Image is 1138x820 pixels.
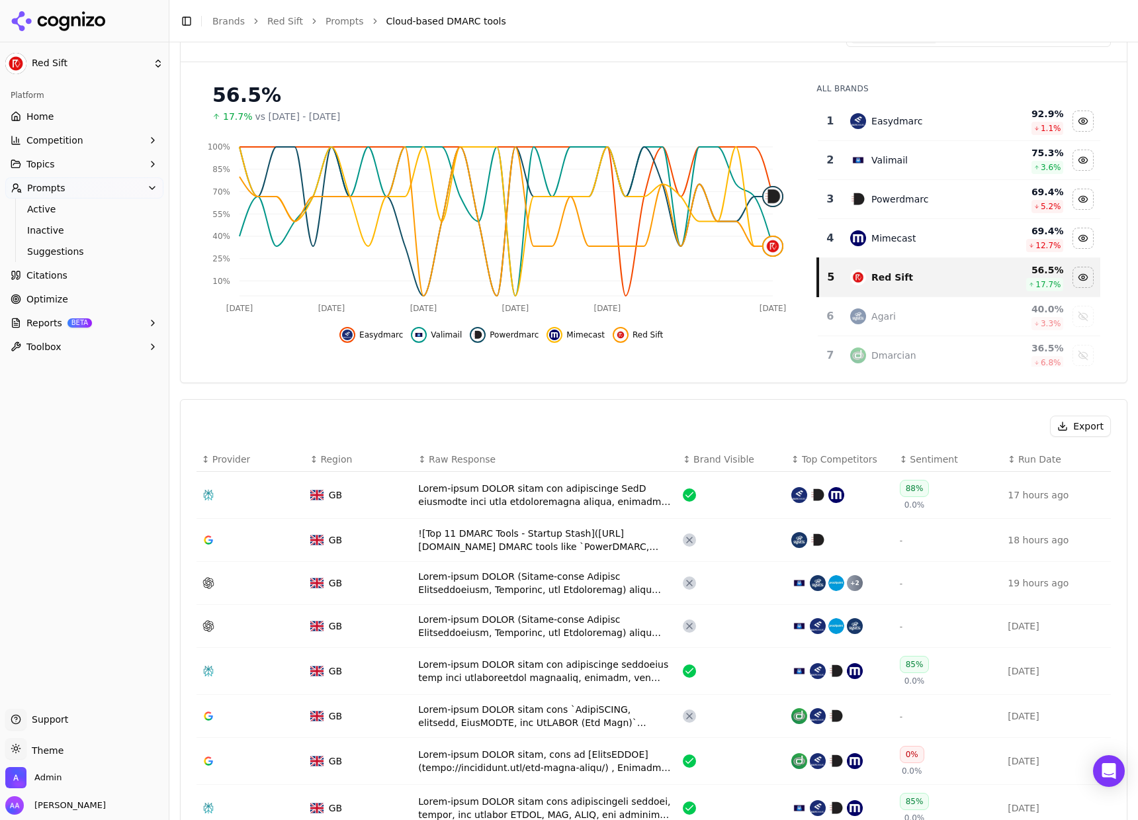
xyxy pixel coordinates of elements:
span: Cloud-based DMARC tools [386,15,506,28]
img: powerdmarc [764,187,782,206]
span: Home [26,110,54,123]
div: Lorem-ipsum DOLOR (Sitame-conse Adipisc Elitseddoeiusm, Temporinc, utl Etdoloremag) aliqu enim ad... [418,613,672,639]
th: Provider [197,447,305,472]
button: Hide mimecast data [1072,228,1094,249]
img: easydmarc [810,618,826,634]
tspan: [DATE] [760,304,787,313]
a: Red Sift [267,15,303,28]
button: Hide valimail data [411,327,462,343]
div: 56.5% [212,83,790,107]
img: powerdmarc [828,800,844,816]
div: Platform [5,85,163,106]
a: Prompts [326,15,364,28]
span: 1.1 % [1041,123,1061,134]
tr: 2valimailValimail75.3%3.6%Hide valimail data [818,141,1100,180]
img: easydmarc [810,753,826,769]
span: Competition [26,134,83,147]
div: Agari [871,310,896,323]
span: vs [DATE] - [DATE] [255,110,340,123]
tr: GBGBLorem-ipsum DOLOR sitam con adipiscinge SedD eiusmodte inci utla etdoloremagna aliqua, enimad... [197,472,1111,519]
span: Provider [212,453,251,466]
button: Hide valimail data [1072,150,1094,171]
img: easydmarc [810,800,826,816]
button: Show dmarcian data [1072,345,1094,366]
a: Inactive [22,221,148,240]
button: Competition [5,130,163,151]
div: 17 hours ago [1008,488,1106,502]
img: valimail [791,663,807,679]
img: GB [310,711,324,721]
span: 5.2 % [1041,201,1061,212]
span: 3.6 % [1041,162,1061,173]
span: 17.7% [223,110,252,123]
span: Citations [26,269,67,282]
tspan: 25% [212,254,230,263]
span: Run Date [1018,453,1061,466]
img: agari [847,618,863,634]
img: mimecast [847,800,863,816]
tr: 3powerdmarcPowerdmarc69.4%5.2%Hide powerdmarc data [818,180,1100,219]
span: - [900,579,902,588]
div: Easydmarc [871,114,922,128]
th: Top Competitors [786,447,895,472]
tr: 1easydmarcEasydmarc92.9%1.1%Hide easydmarc data [818,102,1100,141]
th: Raw Response [413,447,678,472]
span: BETA [67,318,92,328]
button: Export [1050,416,1111,437]
div: [DATE] [1008,664,1106,678]
span: GB [329,709,342,723]
img: agari [810,575,826,591]
img: dmarcian [850,347,866,363]
tr: GBGBLorem-ipsum DOLOR (Sitame-conse Adipisc Elitseddoeiusm, Temporinc, utl Etdoloremag) aliqu eni... [197,605,1111,648]
img: powerdmarc [828,663,844,679]
span: Active [27,203,142,216]
div: [DATE] [1008,619,1106,633]
button: Hide easydmarc data [339,327,403,343]
div: 92.9 % [991,107,1064,120]
img: powerdmarc [850,191,866,207]
span: GB [329,576,342,590]
div: [DATE] [1008,801,1106,815]
tspan: 70% [212,187,230,197]
tr: 7dmarcianDmarcian36.5%6.8%Show dmarcian data [818,336,1100,375]
img: Alp Aysan [5,796,24,815]
span: Support [26,713,68,726]
img: easydmarc [810,663,826,679]
th: Sentiment [895,447,1003,472]
tspan: [DATE] [502,304,529,313]
div: + 2 [847,575,863,591]
span: GB [329,533,342,547]
img: GB [310,578,324,588]
img: GB [310,756,324,766]
div: ↕Provider [202,453,300,466]
img: easydmarc [342,330,353,340]
div: 1 [823,113,837,129]
img: red sift [615,330,626,340]
div: ![Top 11 DMARC Tools - Startup Stash]([URL][DOMAIN_NAME] DMARC tools like `PowerDMARC, OnDMARC, a... [418,527,672,553]
span: 0.0% [904,500,925,510]
tr: 6agariAgari40.0%3.3%Show agari data [818,297,1100,336]
span: [PERSON_NAME] [29,799,106,811]
img: valimail [414,330,424,340]
div: 85% [900,793,930,810]
button: Hide powerdmarc data [1072,189,1094,210]
tspan: 55% [212,210,230,219]
div: All Brands [816,83,1100,94]
img: powerdmarc [828,708,844,724]
div: 85% [900,656,930,673]
img: Admin [5,767,26,788]
div: [DATE] [1008,709,1106,723]
div: 0% [900,746,924,763]
img: proofpoint [828,575,844,591]
span: - [900,622,902,631]
div: [DATE] [1008,754,1106,768]
span: Theme [26,745,64,756]
span: Topics [26,158,55,171]
button: Hide red sift data [1072,267,1094,288]
tspan: [DATE] [594,304,621,313]
span: Top Competitors [802,453,877,466]
img: mimecast [549,330,560,340]
span: GB [329,619,342,633]
tr: GBGBLorem-ipsum DOLOR (Sitame-conse Adipisc Elitseddoeiusm, Temporinc, utl Etdoloremag) aliqu eni... [197,562,1111,605]
img: agari [850,308,866,324]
